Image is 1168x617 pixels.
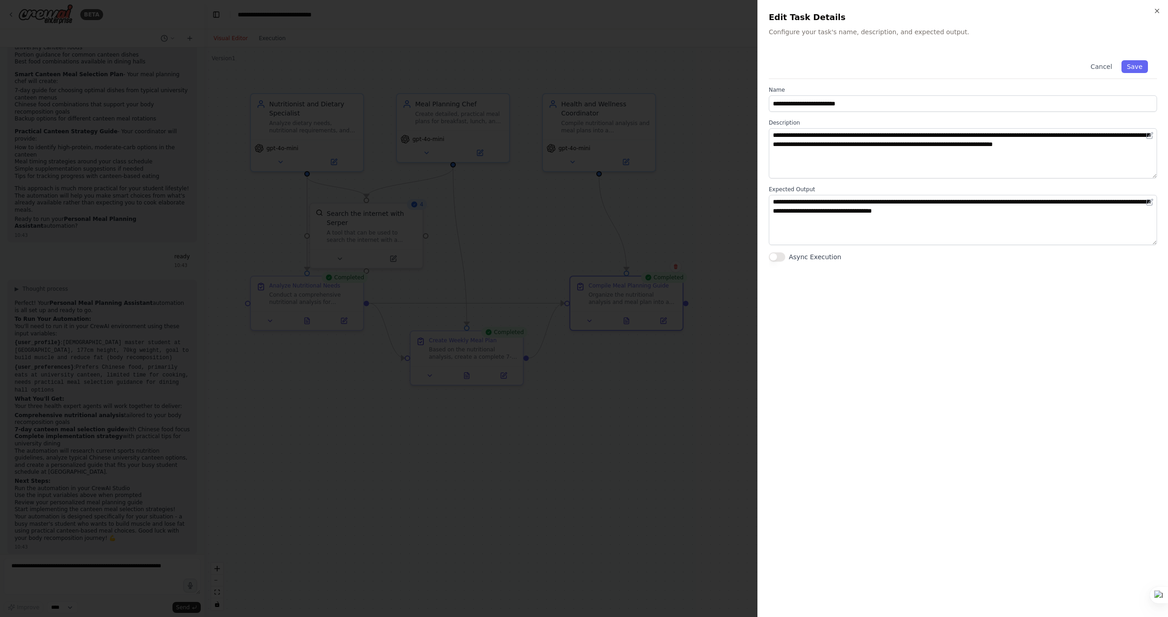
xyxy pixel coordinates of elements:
label: Name [769,86,1157,94]
label: Expected Output [769,186,1157,193]
button: Open in editor [1144,197,1155,208]
button: Open in editor [1144,130,1155,141]
p: Configure your task's name, description, and expected output. [769,27,1157,37]
label: Description [769,119,1157,126]
label: Async Execution [789,252,841,261]
button: Save [1121,60,1148,73]
h2: Edit Task Details [769,11,1157,24]
button: Cancel [1085,60,1117,73]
